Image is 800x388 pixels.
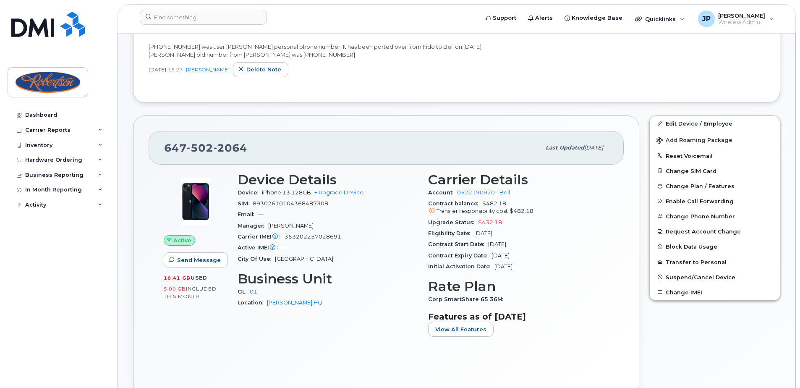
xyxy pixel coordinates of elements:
span: [PERSON_NAME] [268,223,314,229]
h3: Business Unit [238,271,418,286]
span: [DATE] [488,241,506,247]
span: Knowledge Base [572,14,622,22]
span: Account [428,189,457,196]
span: Alerts [535,14,553,22]
span: 5.00 GB [164,286,186,292]
span: 502 [187,142,213,154]
span: Location [238,299,267,306]
span: [DATE] [149,66,166,73]
a: 0522190920 - Bell [457,189,510,196]
span: City Of Use [238,256,275,262]
span: Delete note [246,66,281,73]
span: GL [238,288,250,295]
a: Edit Device / Employee [650,116,780,131]
button: Add Roaming Package [650,131,780,148]
span: Contract balance [428,200,482,207]
span: — [282,244,288,251]
span: Change Plan / Features [666,183,735,189]
img: image20231002-3703462-1ig824h.jpeg [170,176,221,227]
span: — [258,211,264,218]
h3: Carrier Details [428,172,609,187]
h3: Rate Plan [428,279,609,294]
button: Suspend/Cancel Device [650,270,780,285]
a: Alerts [522,10,559,26]
button: Change Phone Number [650,209,780,224]
span: Add Roaming Package [656,137,732,145]
span: 2064 [213,142,247,154]
span: JP [702,14,711,24]
span: $482.18 [428,200,609,215]
a: 01 [250,288,257,295]
input: Find something... [140,10,267,25]
a: [PERSON_NAME] [186,66,230,73]
div: Quicklinks [629,10,690,27]
span: Enable Call Forwarding [666,198,734,204]
span: $482.18 [510,208,533,214]
span: [DATE] [584,144,603,151]
span: included this month [164,286,217,299]
span: Contract Expiry Date [428,252,492,259]
button: View All Features [428,322,494,337]
span: Quicklinks [645,16,676,22]
span: 353202257028691 [285,233,341,240]
span: $432.18 [478,219,502,225]
span: [GEOGRAPHIC_DATA] [275,256,333,262]
button: Delete note [233,62,288,77]
span: Last updated [546,144,584,151]
span: [DATE] [494,263,512,270]
button: Change IMEI [650,285,780,300]
a: + Upgrade Device [314,189,363,196]
span: [PERSON_NAME] [718,12,765,19]
span: Active [173,236,191,244]
span: SIM [238,200,253,207]
span: Wireless Admin [718,19,765,26]
button: Block Data Usage [650,239,780,254]
button: Send Message [164,252,228,267]
span: 647 [164,142,247,154]
button: Transfer to Personal [650,254,780,270]
span: [DATE] [474,230,492,236]
button: Change Plan / Features [650,178,780,194]
button: Enable Call Forwarding [650,194,780,209]
span: View All Features [435,325,486,333]
span: iPhone 13 128GB [262,189,311,196]
span: Eligibility Date [428,230,474,236]
span: Corp SmartShare 65 36M [428,296,507,302]
div: Jonathan Phu [692,10,780,27]
span: 15:27 [168,66,183,73]
span: 89302610104368487308 [253,200,328,207]
button: Change SIM Card [650,163,780,178]
span: Transfer responsibility cost [437,208,508,214]
button: Reset Voicemail [650,148,780,163]
a: Knowledge Base [559,10,628,26]
h3: Device Details [238,172,418,187]
span: [PHONE_NUMBER] was user [PERSON_NAME] personal phone number. It has been ported over from Fido to... [149,43,481,58]
span: Carrier IMEI [238,233,285,240]
span: Initial Activation Date [428,263,494,270]
span: Contract Start Date [428,241,488,247]
button: Request Account Change [650,224,780,239]
a: Support [480,10,522,26]
span: [DATE] [492,252,510,259]
span: Manager [238,223,268,229]
span: Active IMEI [238,244,282,251]
span: used [191,275,207,281]
span: Suspend/Cancel Device [666,274,735,280]
span: Support [493,14,516,22]
h3: Features as of [DATE] [428,312,609,322]
a: [PERSON_NAME] HQ [267,299,322,306]
span: Device [238,189,262,196]
span: Upgrade Status [428,219,478,225]
span: Email [238,211,258,218]
span: 18.41 GB [164,275,191,281]
span: Send Message [177,256,221,264]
